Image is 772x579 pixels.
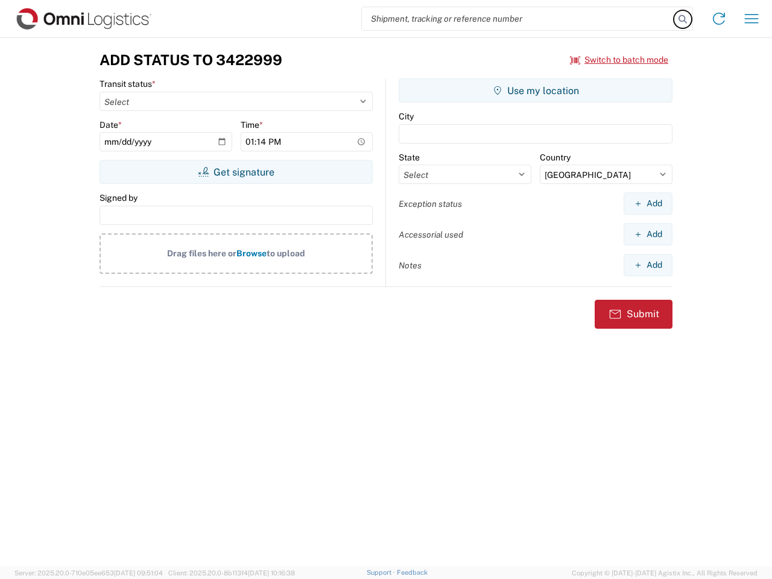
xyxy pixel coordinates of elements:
span: Client: 2025.20.0-8b113f4 [168,569,295,577]
label: Time [241,119,263,130]
label: City [399,111,414,122]
h3: Add Status to 3422999 [100,51,282,69]
label: Accessorial used [399,229,463,240]
label: Notes [399,260,422,271]
button: Get signature [100,160,373,184]
label: Exception status [399,198,462,209]
button: Switch to batch mode [570,50,668,70]
button: Add [624,192,672,215]
span: Server: 2025.20.0-710e05ee653 [14,569,163,577]
label: Signed by [100,192,138,203]
button: Add [624,254,672,276]
span: Drag files here or [167,248,236,258]
input: Shipment, tracking or reference number [362,7,674,30]
span: to upload [267,248,305,258]
span: [DATE] 09:51:04 [114,569,163,577]
a: Support [367,569,397,576]
label: Country [540,152,571,163]
label: State [399,152,420,163]
button: Use my location [399,78,672,103]
label: Date [100,119,122,130]
button: Submit [595,300,672,329]
a: Feedback [397,569,428,576]
label: Transit status [100,78,156,89]
span: Copyright © [DATE]-[DATE] Agistix Inc., All Rights Reserved [572,568,758,578]
button: Add [624,223,672,245]
span: [DATE] 10:16:38 [248,569,295,577]
span: Browse [236,248,267,258]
